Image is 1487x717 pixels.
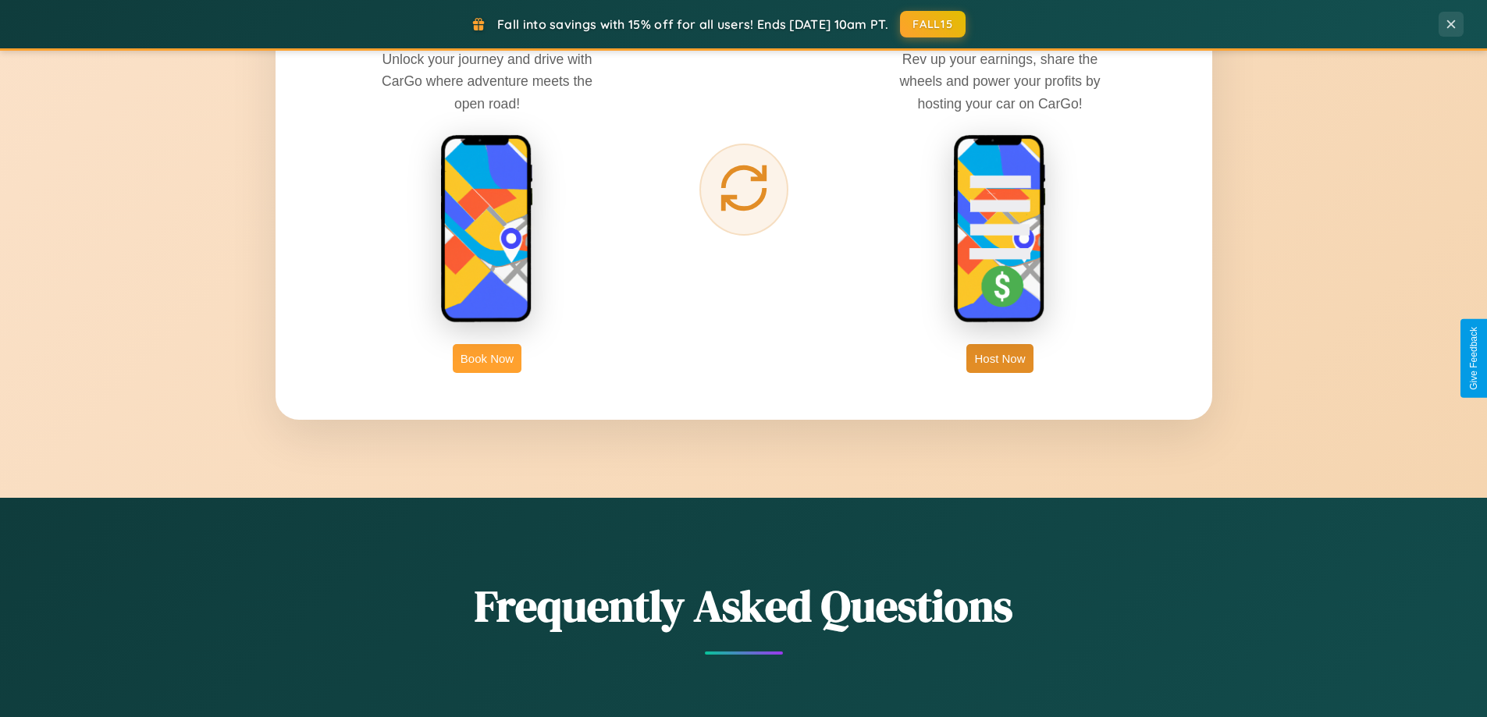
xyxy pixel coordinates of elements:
h2: Frequently Asked Questions [276,576,1212,636]
img: host phone [953,134,1047,325]
p: Rev up your earnings, share the wheels and power your profits by hosting your car on CarGo! [883,48,1117,114]
button: FALL15 [900,11,966,37]
span: Fall into savings with 15% off for all users! Ends [DATE] 10am PT. [497,16,888,32]
img: rent phone [440,134,534,325]
button: Host Now [966,344,1033,373]
p: Unlock your journey and drive with CarGo where adventure meets the open road! [370,48,604,114]
div: Give Feedback [1468,327,1479,390]
button: Book Now [453,344,521,373]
